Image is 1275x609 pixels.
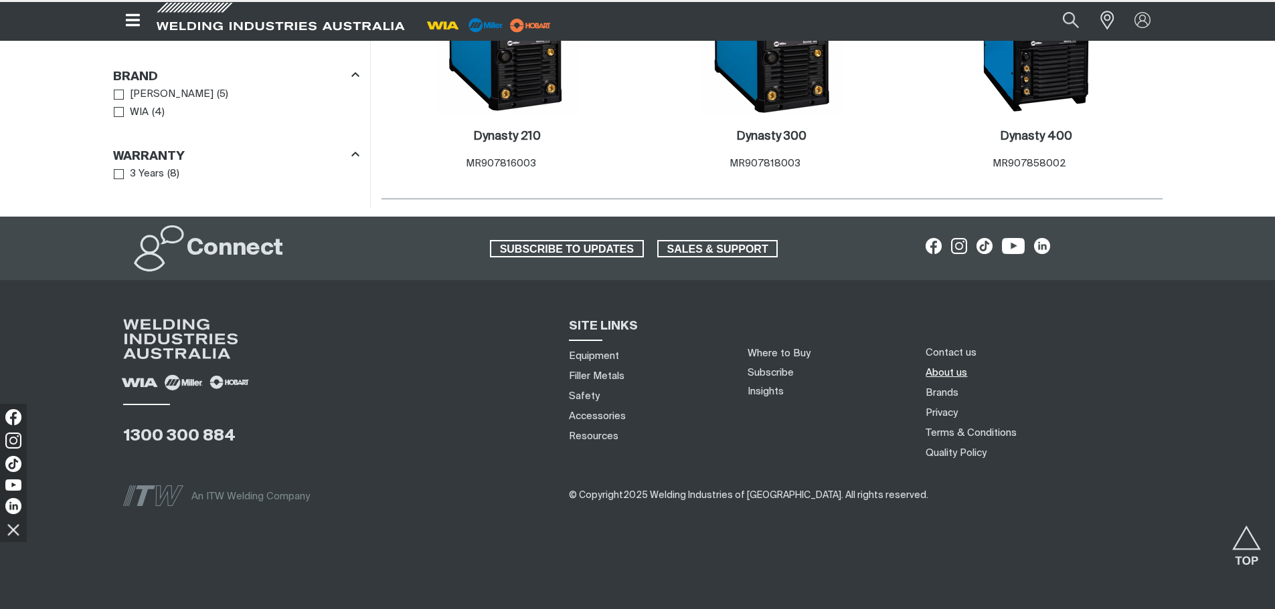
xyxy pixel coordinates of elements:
a: Brands [926,386,958,400]
a: Where to Buy [748,348,811,358]
a: Equipment [569,349,619,363]
h2: Dynasty 210 [473,130,541,142]
a: miller [506,20,555,30]
a: Dynasty 400 [1000,129,1072,144]
a: Terms & Conditions [926,426,1017,440]
span: ​​​​​​​​​​​​​​​​​​ ​​​​​​ [569,490,928,500]
span: 3 Years [130,166,164,182]
img: miller [506,15,555,35]
a: Contact us [926,346,976,360]
h2: Connect [187,234,283,263]
h2: Dynasty 400 [1000,130,1072,142]
nav: Footer [921,342,1177,463]
span: SUBSCRIBE TO UPDATES [491,240,643,257]
button: Scroll to top [1231,525,1262,556]
span: MR907858002 [993,158,1066,168]
span: ( 4 ) [152,105,165,120]
a: SALES & SUPPORT [657,240,778,257]
a: Subscribe [748,368,794,378]
span: © Copyright 2025 Welding Industries of [GEOGRAPHIC_DATA] . All rights reserved. [569,491,928,500]
span: ( 5 ) [217,87,228,102]
span: ( 8 ) [167,166,179,182]
span: SALES & SUPPORT [659,240,777,257]
a: About us [926,366,967,380]
img: LinkedIn [5,498,21,514]
span: MR907818003 [730,158,800,168]
span: [PERSON_NAME] [130,87,214,102]
ul: Brand [114,86,359,121]
a: Accessories [569,409,626,423]
h3: Brand [113,70,158,85]
a: SUBSCRIBE TO UPDATES [490,240,644,257]
h2: Dynasty 300 [736,130,806,142]
img: hide socials [2,518,25,541]
a: Resources [569,429,618,443]
span: An ITW Welding Company [191,491,310,501]
a: Filler Metals [569,369,624,383]
a: Dynasty 300 [736,129,806,144]
nav: Sitemap [564,346,732,446]
input: Product name or item number... [1031,5,1093,35]
a: Privacy [926,406,958,420]
a: [PERSON_NAME] [114,86,214,104]
h3: Warranty [113,149,185,164]
div: Brand [113,67,359,85]
span: SITE LINKS [569,320,638,332]
a: 1300 300 884 [123,428,236,444]
img: Facebook [5,409,21,425]
a: Insights [748,386,784,396]
a: Quality Policy [926,446,987,460]
a: Dynasty 210 [473,129,541,144]
span: WIA [130,105,149,120]
img: Instagram [5,433,21,449]
ul: Warranty [114,165,359,183]
a: WIA [114,104,149,122]
img: YouTube [5,479,21,491]
button: Search products [1048,5,1094,35]
img: TikTok [5,456,21,472]
a: 3 Years [114,165,165,183]
a: Safety [569,389,600,403]
span: MR907816003 [466,158,536,168]
div: Warranty [113,147,359,165]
